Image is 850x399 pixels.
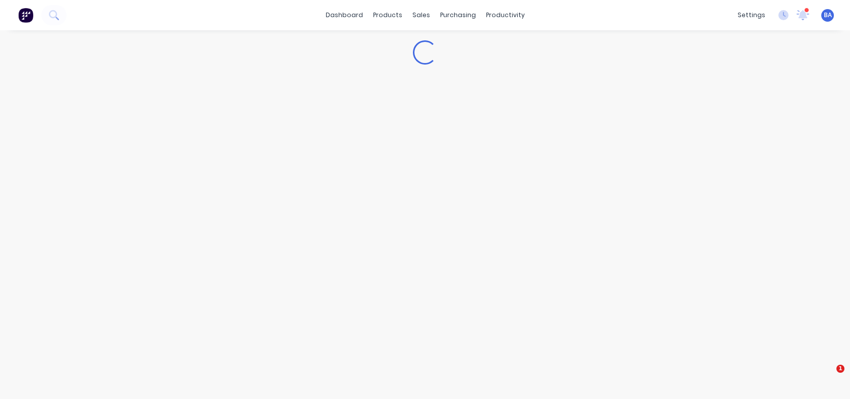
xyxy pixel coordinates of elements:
div: products [368,8,407,23]
div: productivity [481,8,530,23]
span: BA [824,11,832,20]
span: 1 [836,365,844,373]
iframe: Intercom live chat [816,365,840,389]
a: dashboard [321,8,368,23]
div: purchasing [435,8,481,23]
img: Factory [18,8,33,23]
div: sales [407,8,435,23]
div: settings [733,8,770,23]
